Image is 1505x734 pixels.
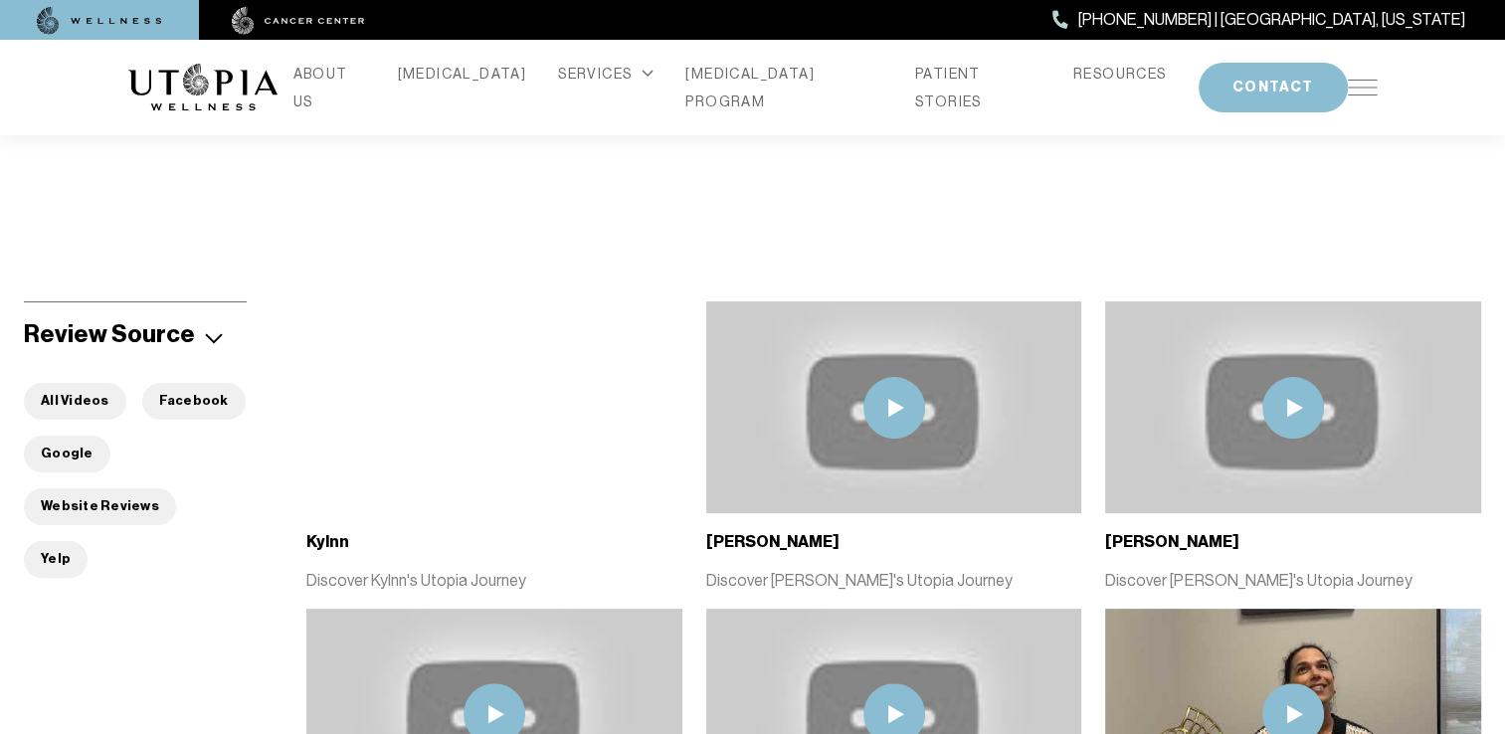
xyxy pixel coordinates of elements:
b: Kylnn [306,532,349,551]
button: Facebook [142,383,246,420]
button: All Videos [24,383,126,420]
a: [MEDICAL_DATA] [398,60,527,88]
a: [MEDICAL_DATA] PROGRAM [685,60,883,115]
span: [PHONE_NUMBER] | [GEOGRAPHIC_DATA], [US_STATE] [1078,7,1465,33]
img: play icon [1262,377,1324,439]
b: [PERSON_NAME] [1105,532,1238,551]
img: cancer center [232,7,365,35]
img: icon-hamburger [1348,80,1378,95]
div: SERVICES [558,60,654,88]
p: Discover [PERSON_NAME]'s Utopia Journey [1105,570,1481,593]
button: Yelp [24,541,88,578]
img: wellness [37,7,162,35]
img: thumbnail [1105,301,1481,512]
img: logo [128,64,278,111]
button: Google [24,436,110,472]
p: Discover Kylnn's Utopia Journey [306,570,682,593]
h5: Review Source [24,318,195,351]
button: CONTACT [1199,63,1348,112]
button: Website Reviews [24,488,176,525]
img: play icon [863,377,925,439]
a: ABOUT US [293,60,366,115]
p: Discover [PERSON_NAME]'s Utopia Journey [706,570,1082,593]
img: icon [205,333,223,344]
a: RESOURCES [1073,60,1167,88]
iframe: YouTube video player [306,301,682,512]
a: PATIENT STORIES [915,60,1041,115]
a: [PHONE_NUMBER] | [GEOGRAPHIC_DATA], [US_STATE] [1052,7,1465,33]
img: thumbnail [706,301,1082,512]
b: [PERSON_NAME] [706,532,840,551]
